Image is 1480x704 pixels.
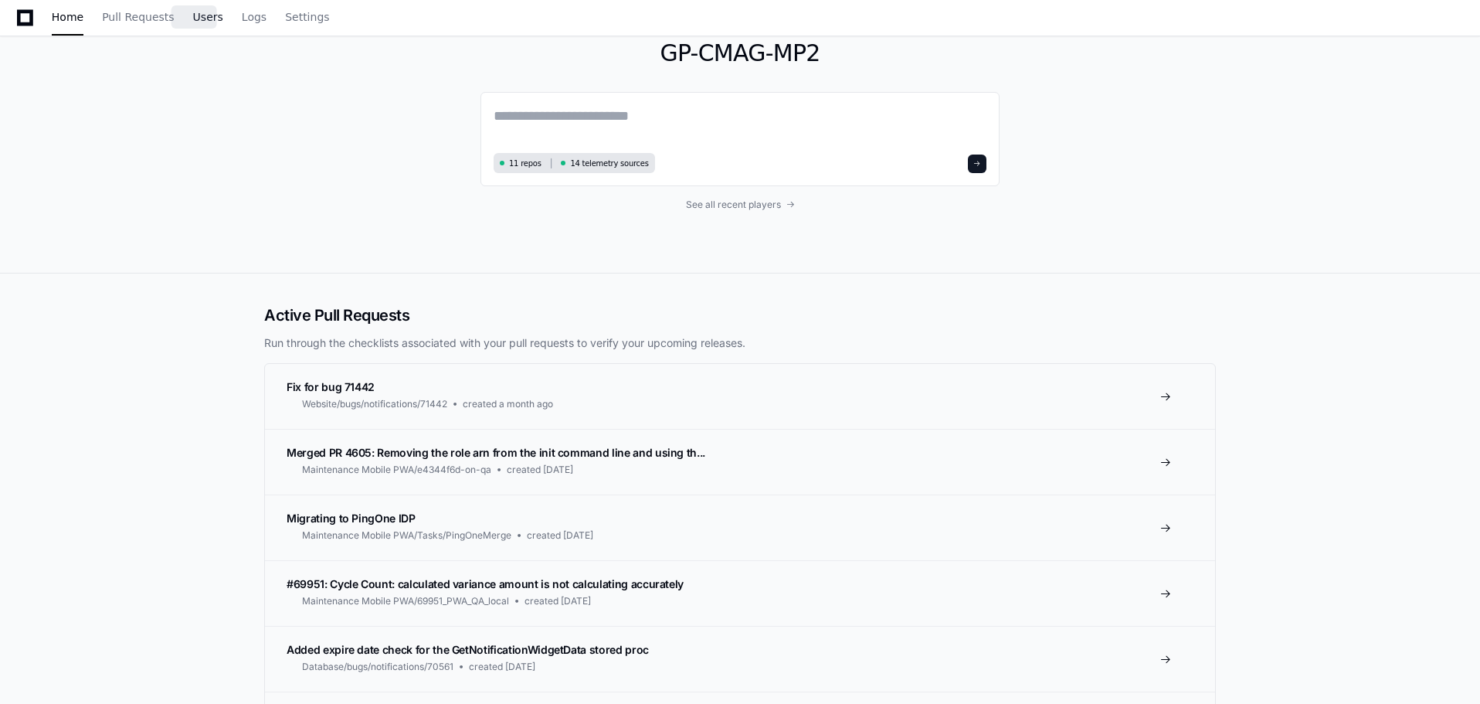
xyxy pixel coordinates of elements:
[302,464,491,476] span: Maintenance Mobile PWA/e4344f6d-on-qa
[265,626,1215,692] a: Added expire date check for the GetNotificationWidgetData stored procDatabase/bugs/notifications/...
[480,39,1000,67] h1: GP-CMAG-MP2
[242,12,266,22] span: Logs
[285,12,329,22] span: Settings
[302,661,453,673] span: Database/bugs/notifications/70561
[287,446,705,459] span: Merged PR 4605: Removing the role arn from the init command line and using th...
[287,380,375,393] span: Fix for bug 71442
[264,335,1216,351] p: Run through the checklists associated with your pull requests to verify your upcoming releases.
[507,464,573,476] span: created [DATE]
[265,429,1215,495] a: Merged PR 4605: Removing the role arn from the init command line and using th...Maintenance Mobil...
[480,199,1000,211] a: See all recent players
[287,512,416,525] span: Migrating to PingOne IDP
[102,12,174,22] span: Pull Requests
[302,595,509,607] span: Maintenance Mobile PWA/69951_PWA_QA_local
[287,643,649,656] span: Added expire date check for the GetNotificationWidgetData stored proc
[469,661,535,673] span: created [DATE]
[509,158,541,169] span: 11 repos
[463,398,553,410] span: created a month ago
[265,364,1215,429] a: Fix for bug 71442Website/bugs/notifications/71442created a month ago
[302,529,511,542] span: Maintenance Mobile PWA/Tasks/PingOneMerge
[527,529,593,542] span: created [DATE]
[302,398,447,410] span: Website/bugs/notifications/71442
[265,495,1215,560] a: Migrating to PingOne IDPMaintenance Mobile PWA/Tasks/PingOneMergecreated [DATE]
[287,577,684,590] span: #69951: Cycle Count: calculated variance amount is not calculating accurately
[570,158,648,169] span: 14 telemetry sources
[52,12,83,22] span: Home
[193,12,223,22] span: Users
[264,304,1216,326] h2: Active Pull Requests
[686,199,781,211] span: See all recent players
[524,595,591,607] span: created [DATE]
[265,560,1215,626] a: #69951: Cycle Count: calculated variance amount is not calculating accuratelyMaintenance Mobile P...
